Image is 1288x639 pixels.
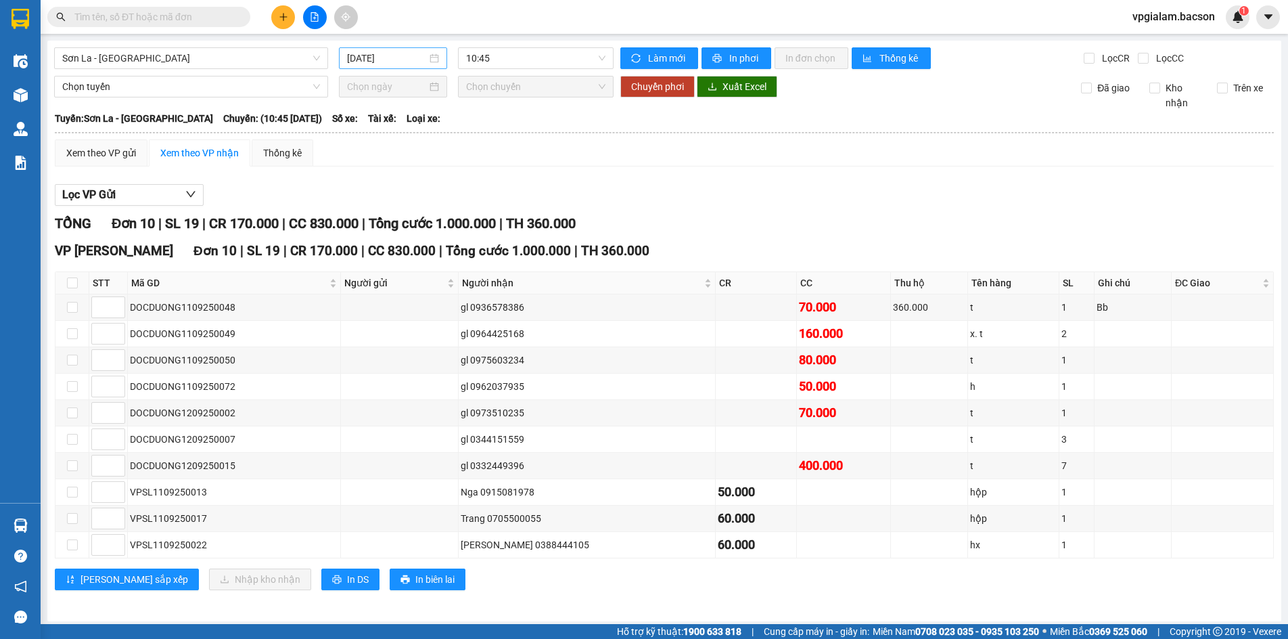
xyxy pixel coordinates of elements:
span: | [752,624,754,639]
td: DOCDUONG1109250048 [128,294,341,321]
img: warehouse-icon [14,519,28,533]
span: Đơn 10 [112,215,155,232]
span: Chuyến: (10:45 [DATE]) [223,111,322,126]
th: Ghi chú [1095,272,1172,294]
img: warehouse-icon [14,54,28,68]
div: h [970,379,1057,394]
div: gl 0344151559 [461,432,713,447]
span: Kho nhận [1160,81,1207,110]
td: DOCDUONG1109250072 [128,374,341,400]
span: | [1157,624,1159,639]
img: solution-icon [14,156,28,170]
span: Làm mới [648,51,687,66]
span: | [574,243,578,259]
div: VPSL1109250013 [130,485,338,500]
input: 12/09/2025 [347,51,427,66]
div: Trang 0705500055 [461,511,713,526]
td: DOCDUONG1109250049 [128,321,341,347]
span: SL 19 [247,243,280,259]
div: 2 [1061,326,1092,341]
span: Lọc CR [1097,51,1132,66]
div: 1 [1061,537,1092,552]
img: logo-vxr [11,9,29,29]
span: bar-chart [862,53,874,64]
div: Nga 0915081978 [461,485,713,500]
div: gl 0332449396 [461,458,713,473]
strong: 0369 525 060 [1089,626,1147,637]
span: plus [279,12,288,22]
div: t [970,458,1057,473]
span: CC 830.000 [368,243,436,259]
div: DOCDUONG1109250050 [130,353,338,368]
button: Lọc VP Gửi [55,184,204,206]
th: CC [797,272,891,294]
div: t [970,405,1057,420]
div: t [970,300,1057,315]
div: 1 [1061,405,1092,420]
div: x. t [970,326,1057,341]
button: downloadNhập kho nhận [209,569,311,590]
div: 70.000 [799,403,888,422]
span: aim [341,12,350,22]
span: | [202,215,206,232]
div: Xem theo VP gửi [66,146,136,160]
span: printer [712,53,724,64]
button: downloadXuất Excel [697,76,777,97]
div: [PERSON_NAME] 0388444105 [461,537,713,552]
div: t [970,353,1057,368]
strong: 1900 633 818 [683,626,741,637]
td: DOCDUONG1209250015 [128,453,341,479]
span: TỔNG [55,215,91,232]
span: CR 170.000 [290,243,358,259]
span: | [283,243,287,259]
span: | [361,243,365,259]
div: DOCDUONG1109250072 [130,379,338,394]
div: 400.000 [799,456,888,475]
span: TH 360.000 [581,243,649,259]
span: Tài xế: [368,111,396,126]
span: Người gửi [344,276,444,290]
th: CR [716,272,797,294]
span: Người nhận [462,276,701,290]
span: question-circle [14,550,27,563]
div: gl 0973510235 [461,405,713,420]
td: VPSL1109250013 [128,479,341,506]
span: In biên lai [415,572,455,587]
span: Lọc CC [1151,51,1186,66]
span: message [14,611,27,623]
span: In DS [347,572,369,587]
div: hộp [970,511,1057,526]
span: Lọc VP Gửi [62,186,116,203]
td: VPSL1109250017 [128,506,341,532]
span: CR 170.000 [209,215,279,232]
div: Thống kê [263,146,302,160]
div: 3 [1061,432,1092,447]
button: Chuyển phơi [620,76,695,97]
span: sync [631,53,643,64]
span: Cung cấp máy in - giấy in: [764,624,869,639]
img: icon-new-feature [1232,11,1244,23]
th: STT [89,272,128,294]
span: Thống kê [879,51,920,66]
span: Đơn 10 [193,243,237,259]
span: Xuất Excel [722,79,766,94]
button: aim [334,5,358,29]
div: DOCDUONG1209250015 [130,458,338,473]
div: gl 0964425168 [461,326,713,341]
span: | [499,215,503,232]
div: gl 0936578386 [461,300,713,315]
span: Loại xe: [407,111,440,126]
span: printer [332,575,342,586]
span: | [362,215,365,232]
span: In phơi [729,51,760,66]
div: 50.000 [799,377,888,396]
span: file-add [310,12,319,22]
button: plus [271,5,295,29]
span: | [282,215,285,232]
span: | [439,243,442,259]
div: 1 [1061,353,1092,368]
button: sort-ascending[PERSON_NAME] sắp xếp [55,569,199,590]
div: 1 [1061,511,1092,526]
th: Thu hộ [891,272,968,294]
div: 1 [1061,379,1092,394]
